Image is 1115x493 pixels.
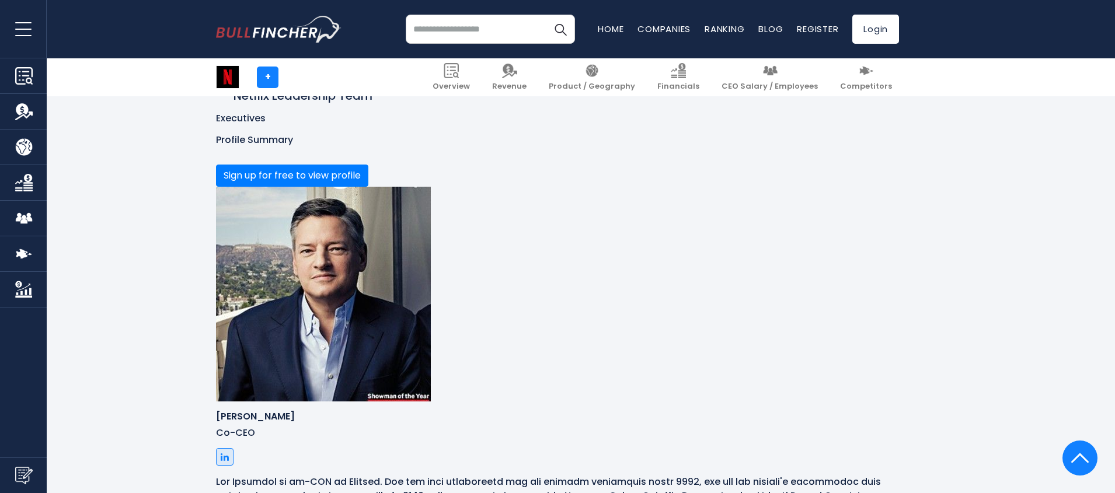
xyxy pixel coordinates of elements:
[758,23,783,35] a: Blog
[234,88,372,103] h2: Netflix Leadership Team
[216,427,899,439] p: Co-CEO
[426,58,477,96] a: Overview
[722,82,818,92] span: CEO Salary / Employees
[492,82,527,92] span: Revenue
[485,58,534,96] a: Revenue
[598,23,623,35] a: Home
[257,67,278,88] a: +
[840,82,892,92] span: Competitors
[433,82,470,92] span: Overview
[216,165,368,187] button: Sign up for free to view profile
[216,134,899,146] p: Profile Summary
[852,15,899,44] a: Login
[216,16,342,43] a: Go to homepage
[216,16,342,43] img: bullfincher logo
[542,58,642,96] a: Product / Geography
[216,187,431,401] img: Ted Sarandos
[797,23,838,35] a: Register
[217,66,239,88] img: NFLX logo
[715,58,825,96] a: CEO Salary / Employees
[216,411,899,422] h6: [PERSON_NAME]
[657,82,699,92] span: Financials
[546,15,575,44] button: Search
[705,23,744,35] a: Ranking
[650,58,706,96] a: Financials
[549,82,635,92] span: Product / Geography
[216,113,899,125] p: Executives
[833,58,899,96] a: Competitors
[637,23,691,35] a: Companies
